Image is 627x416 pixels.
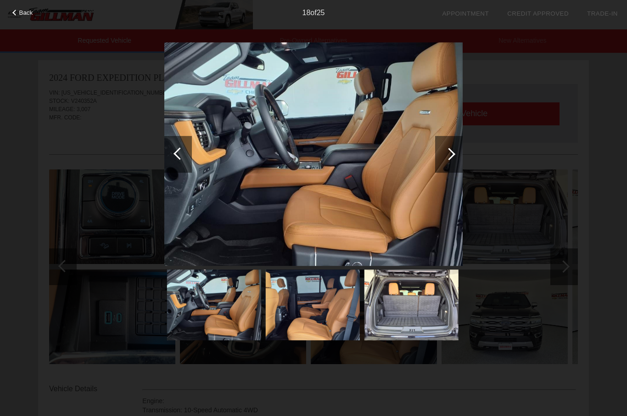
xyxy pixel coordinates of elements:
a: Credit Approved [507,10,569,17]
a: Trade-In [587,10,618,17]
a: Appointment [442,10,489,17]
span: Back [19,9,33,16]
img: 6cc8e900b0ef73e35d7740923ff47086.jpg [266,270,360,340]
img: 55876c3ce70eb6b3dc9dc02666b9ef0a.jpg [167,270,261,340]
img: 55876c3ce70eb6b3dc9dc02666b9ef0a.jpg [164,42,463,266]
span: 18 [302,9,311,17]
span: 25 [317,9,325,17]
img: 1a57b59e78f84e928219df2abd97a4e2.jpg [364,270,459,340]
